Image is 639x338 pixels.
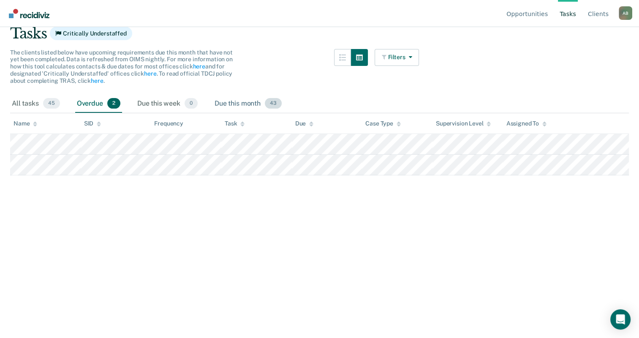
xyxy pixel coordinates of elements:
span: 43 [265,98,282,109]
div: Case Type [365,120,401,127]
span: Critically Understaffed [50,27,132,40]
img: Recidiviz [9,9,49,18]
button: Profile dropdown button [619,6,632,20]
a: here [144,70,156,77]
a: here [91,77,103,84]
div: Overdue2 [75,95,122,113]
div: A B [619,6,632,20]
div: Supervision Level [436,120,491,127]
span: The clients listed below have upcoming requirements due this month that have not yet been complet... [10,49,233,84]
a: here [193,63,205,70]
div: Due [295,120,314,127]
div: SID [84,120,101,127]
div: Task [225,120,245,127]
div: Name [14,120,37,127]
button: Filters [375,49,419,66]
div: Tasks [10,25,629,42]
div: Due this month43 [213,95,283,113]
div: Frequency [154,120,183,127]
div: Assigned To [506,120,546,127]
div: Due this week0 [136,95,199,113]
span: 2 [107,98,120,109]
div: All tasks45 [10,95,62,113]
span: 45 [43,98,60,109]
span: 0 [185,98,198,109]
div: Open Intercom Messenger [610,309,631,330]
